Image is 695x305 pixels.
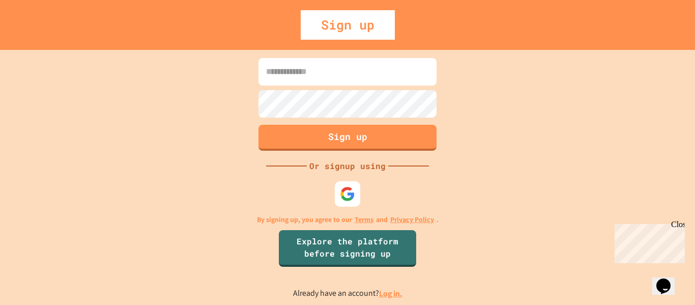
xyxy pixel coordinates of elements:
a: Terms [355,214,373,225]
iframe: chat widget [611,220,685,263]
p: By signing up, you agree to our and . [257,214,439,225]
a: Log in. [379,288,402,299]
button: Sign up [258,125,437,151]
div: Chat with us now!Close [4,4,70,65]
img: google-icon.svg [340,186,355,202]
a: Privacy Policy [390,214,434,225]
p: Already have an account? [293,287,402,300]
iframe: chat widget [652,264,685,295]
div: Or signup using [307,160,388,172]
a: Explore the platform before signing up [279,230,416,267]
div: Sign up [301,10,395,40]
